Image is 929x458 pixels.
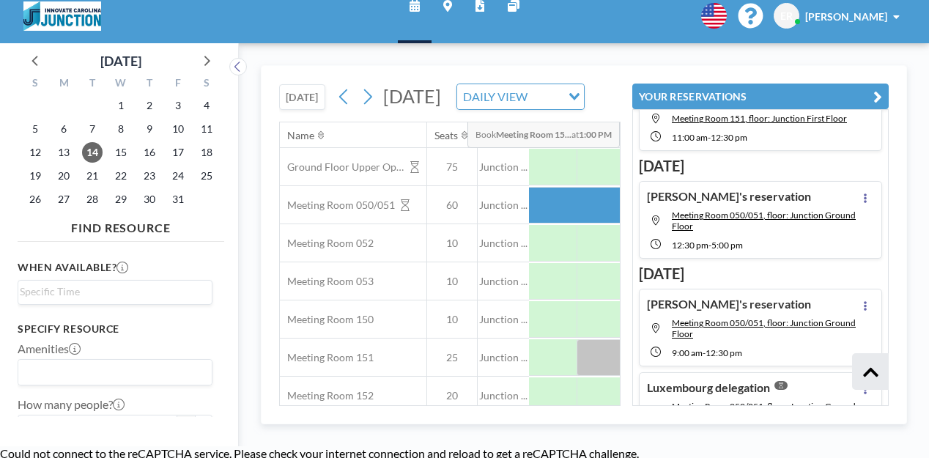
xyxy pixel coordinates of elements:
span: Friday, October 10, 2025 [168,119,188,139]
button: + [195,415,212,440]
span: Thursday, October 9, 2025 [139,119,160,139]
span: [DATE] [383,85,441,107]
b: 1:00 PM [579,129,612,140]
span: Tuesday, October 21, 2025 [82,166,103,186]
span: Wednesday, October 1, 2025 [111,95,131,116]
span: 75 [427,160,477,174]
h3: [DATE] [639,265,882,283]
span: Wednesday, October 8, 2025 [111,119,131,139]
span: 11:00 AM [672,132,708,143]
span: Junction ... [478,275,529,288]
span: ER [780,10,793,23]
span: Sunday, October 19, 2025 [25,166,45,186]
div: [DATE] [100,51,141,71]
span: Wednesday, October 15, 2025 [111,142,131,163]
span: 12:30 PM [711,132,747,143]
span: Meeting Room 050/051, floor: Junction Ground Floor [672,317,856,339]
span: [PERSON_NAME] [805,10,887,23]
span: 25 [427,351,477,364]
span: 12:30 PM [672,240,708,251]
div: Seats [434,129,458,142]
input: Search for option [532,87,560,106]
span: Wednesday, October 22, 2025 [111,166,131,186]
span: Friday, October 3, 2025 [168,95,188,116]
div: Search for option [18,360,212,385]
span: Monday, October 13, 2025 [53,142,74,163]
input: Search for option [20,363,204,382]
span: 60 [427,199,477,212]
span: Meeting Room 050/051, floor: Junction Ground Floor [672,401,856,423]
span: 10 [427,275,477,288]
span: - [703,347,706,358]
span: 20 [427,389,477,402]
span: Sunday, October 26, 2025 [25,189,45,210]
span: Junction ... [478,389,529,402]
h3: [DATE] [639,157,882,175]
div: W [107,75,136,94]
div: M [50,75,78,94]
span: Meeting Room 053 [280,275,374,288]
span: 10 [427,237,477,250]
span: Junction ... [478,237,529,250]
span: Monday, October 27, 2025 [53,189,74,210]
span: Tuesday, October 7, 2025 [82,119,103,139]
span: Saturday, October 18, 2025 [196,142,217,163]
span: Friday, October 31, 2025 [168,189,188,210]
span: Monday, October 20, 2025 [53,166,74,186]
span: 9:00 AM [672,347,703,358]
span: Saturday, October 25, 2025 [196,166,217,186]
span: Junction ... [478,313,529,326]
label: Amenities [18,341,81,356]
img: organization-logo [23,1,101,31]
span: Meeting Room 050/051 [280,199,395,212]
div: Name [287,129,314,142]
span: Thursday, October 16, 2025 [139,142,160,163]
h4: FIND RESOURCE [18,215,224,235]
span: Ground Floor Upper Open Area [280,160,404,174]
span: Tuesday, October 28, 2025 [82,189,103,210]
div: Search for option [457,84,584,109]
span: Junction ... [478,351,529,364]
div: Search for option [18,281,212,303]
span: Sunday, October 5, 2025 [25,119,45,139]
input: Search for option [20,284,204,300]
span: Meeting Room 150 [280,313,374,326]
span: 5:00 PM [711,240,743,251]
span: Junction ... [478,160,529,174]
h3: Specify resource [18,322,212,336]
h4: [PERSON_NAME]'s reservation [647,189,811,204]
span: Meeting Room 151, floor: Junction First Floor [672,113,847,124]
span: 12:30 PM [706,347,742,358]
span: Friday, October 24, 2025 [168,166,188,186]
span: Meeting Room 050/051, floor: Junction Ground Floor [672,210,856,232]
span: DAILY VIEW [460,87,530,106]
span: Meeting Room 052 [280,237,374,250]
span: Wednesday, October 29, 2025 [111,189,131,210]
span: Saturday, October 11, 2025 [196,119,217,139]
span: Thursday, October 23, 2025 [139,166,160,186]
span: Thursday, October 30, 2025 [139,189,160,210]
b: Meeting Room 15... [496,129,571,140]
div: S [192,75,221,94]
button: [DATE] [279,84,325,110]
span: Monday, October 6, 2025 [53,119,74,139]
span: Saturday, October 4, 2025 [196,95,217,116]
span: - [708,132,711,143]
div: F [163,75,192,94]
div: S [21,75,50,94]
span: Junction ... [478,199,529,212]
span: Friday, October 17, 2025 [168,142,188,163]
div: T [135,75,163,94]
span: Tuesday, October 14, 2025 [82,142,103,163]
span: Meeting Room 152 [280,389,374,402]
div: T [78,75,107,94]
span: Thursday, October 2, 2025 [139,95,160,116]
span: - [708,240,711,251]
span: Meeting Room 151 [280,351,374,364]
h4: [PERSON_NAME]'s reservation [647,297,811,311]
h4: Luxembourg delegation [647,380,770,395]
span: Sunday, October 12, 2025 [25,142,45,163]
span: Book at [467,119,620,148]
button: - [177,415,195,440]
span: 10 [427,313,477,326]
